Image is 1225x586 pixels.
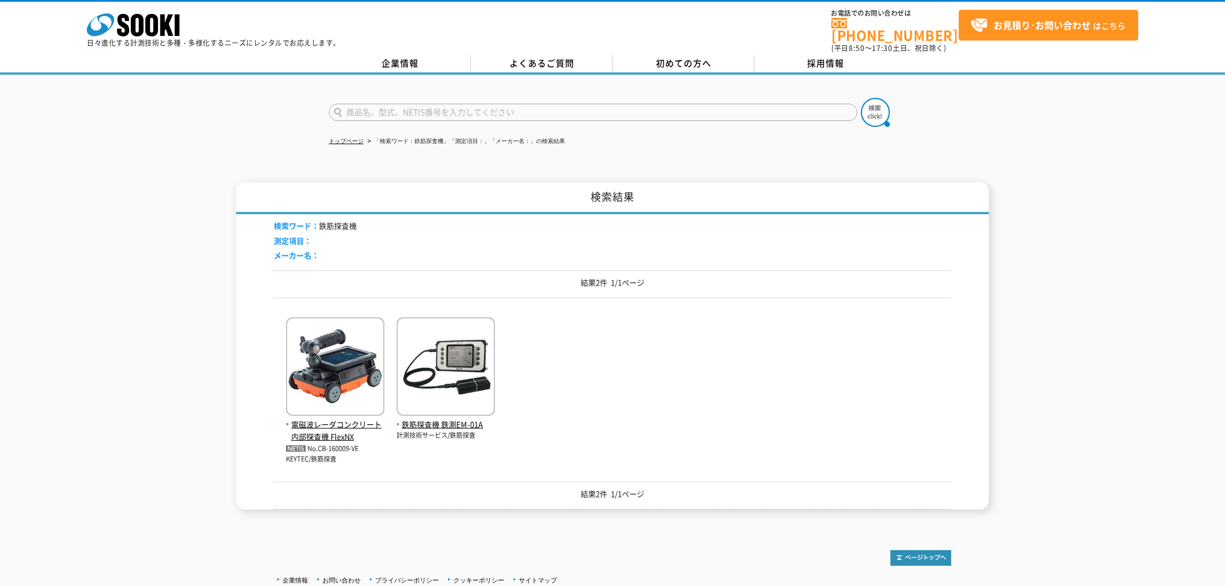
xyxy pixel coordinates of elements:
p: 計測技術サービス/鉄筋探査 [397,431,495,441]
img: トップページへ [890,550,951,566]
a: お見積り･お問い合わせはこちら [959,10,1138,41]
p: 日々進化する計測技術と多種・多様化するニーズにレンタルでお応えします。 [87,39,340,46]
span: 検索ワード： [274,220,319,231]
span: 電磁波レーダコンクリート内部探査機 FlexNX [286,419,384,443]
input: 商品名、型式、NETIS番号を入力してください [329,104,857,121]
span: 17:30 [872,43,893,53]
span: 初めての方へ [656,57,711,69]
span: 鉄筋探査機 鉄測EM-01A [397,419,495,431]
img: 鉄測EM-01A [397,317,495,419]
a: プライバシーポリシー [375,577,439,584]
span: お電話でのお問い合わせは [831,10,959,17]
p: 結果2件 1/1ページ [274,488,951,500]
span: 8:50 [849,43,865,53]
span: 測定項目： [274,235,311,246]
li: 「検索ワード：鉄筋探査機」「測定項目：」「メーカー名：」の検索結果 [365,135,565,148]
h1: 検索結果 [236,182,989,214]
p: 結果2件 1/1ページ [274,277,951,289]
p: KEYTEC/鉄筋探査 [286,455,384,464]
a: 企業情報 [283,577,308,584]
img: btn_search.png [861,98,890,127]
a: 企業情報 [329,55,471,72]
a: 電磁波レーダコンクリート内部探査機 FlexNX [286,406,384,442]
a: 鉄筋探査機 鉄測EM-01A [397,406,495,431]
a: サイトマップ [519,577,557,584]
img: FlexNX [286,317,384,419]
a: 初めての方へ [612,55,754,72]
a: 採用情報 [754,55,896,72]
span: (平日 ～ 土日、祝日除く) [831,43,946,53]
a: [PHONE_NUMBER] [831,18,959,42]
li: 鉄筋探査機 [274,220,357,232]
a: クッキーポリシー [453,577,504,584]
p: No.CB-160009-VE [286,443,384,455]
span: はこちら [970,17,1125,34]
span: メーカー名： [274,250,319,261]
strong: お見積り･お問い合わせ [993,18,1091,32]
a: よくあるご質問 [471,55,612,72]
a: お問い合わせ [322,577,361,584]
a: トップページ [329,138,364,144]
